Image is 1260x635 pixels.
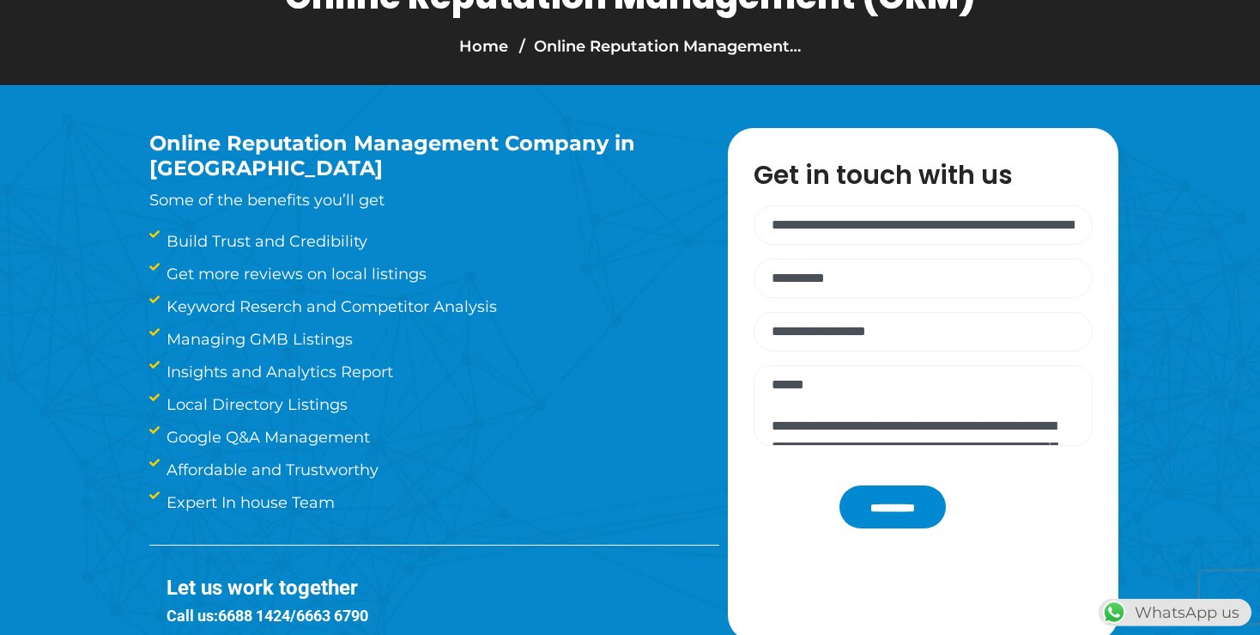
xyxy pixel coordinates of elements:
[459,37,508,56] a: Home
[1099,603,1251,622] a: WhatsAppWhatsApp us
[162,295,497,319] span: Keyword Reserch and Competitor Analysis
[218,607,290,625] a: 6688 1424
[1100,599,1128,626] img: WhatsApp
[1099,599,1251,626] div: WhatsApp us
[149,131,676,181] h3: Online Reputation Management Company in [GEOGRAPHIC_DATA]
[745,205,1101,528] form: Contact form
[162,393,348,417] span: Local Directory Listings
[296,607,368,625] a: 6663 6790
[162,229,367,253] span: Build Trust and Credibility
[515,34,801,58] li: Online Reputation Management…
[162,425,370,449] span: Google Q&A Management
[149,131,676,212] div: Some of the benefits you’ll get
[162,491,335,515] span: Expert In house Team
[167,576,719,601] h3: Let us work together
[162,327,353,351] span: Managing GMB Listings
[162,360,393,384] span: Insights and Analytics Report
[167,607,719,626] h4: Call us: /
[754,162,1110,188] h3: Get in touch with us
[162,458,379,482] span: Affordable and Trustworthy
[162,262,427,286] span: Get more reviews on local listings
